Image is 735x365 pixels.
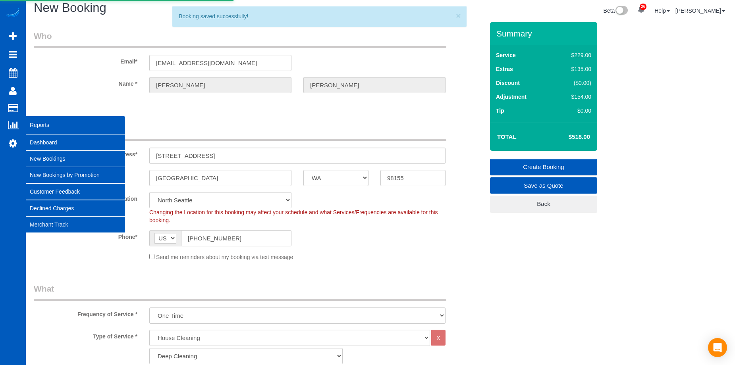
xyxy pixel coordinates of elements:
[28,307,143,318] label: Frequency of Service *
[28,77,143,88] label: Name *
[26,151,125,167] a: New Bookings
[149,209,438,223] span: Changing the Location for this booking may affect your schedule and what Services/Frequencies are...
[26,217,125,232] a: Merchant Track
[26,184,125,200] a: Customer Feedback
[545,134,590,140] h4: $518.00
[34,1,106,15] span: New Booking
[34,283,446,301] legend: What
[490,177,597,194] a: Save as Quote
[615,6,628,16] img: New interface
[604,8,628,14] a: Beta
[149,170,291,186] input: City*
[26,167,125,183] a: New Bookings by Promotion
[490,159,597,175] a: Create Booking
[675,8,725,14] a: [PERSON_NAME]
[640,4,646,10] span: 26
[496,79,520,87] label: Discount
[654,8,670,14] a: Help
[26,134,125,233] ul: Reports
[5,8,21,19] img: Automaid Logo
[149,55,291,71] input: Email*
[554,51,591,59] div: $229.00
[380,170,446,186] input: Zip Code*
[496,65,513,73] label: Extras
[34,30,446,48] legend: Who
[149,77,291,93] input: First Name*
[554,65,591,73] div: $135.00
[34,123,446,141] legend: Where
[28,230,143,241] label: Phone*
[633,1,649,19] a: 26
[28,55,143,65] label: Email*
[496,107,504,115] label: Tip
[456,12,461,20] button: ×
[496,51,516,59] label: Service
[156,254,293,260] span: Send me reminders about my booking via text message
[26,134,125,150] a: Dashboard
[303,77,446,93] input: Last Name*
[496,93,527,101] label: Adjustment
[26,200,125,216] a: Declined Charges
[554,107,591,115] div: $0.00
[26,116,125,134] span: Reports
[496,29,593,38] h3: Summary
[708,338,727,357] div: Open Intercom Messenger
[554,79,591,87] div: ($0.00)
[497,133,517,140] strong: Total
[490,196,597,212] a: Back
[181,230,291,246] input: Phone*
[179,12,460,20] div: Booking saved successfully!
[554,93,591,101] div: $154.00
[28,330,143,340] label: Type of Service *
